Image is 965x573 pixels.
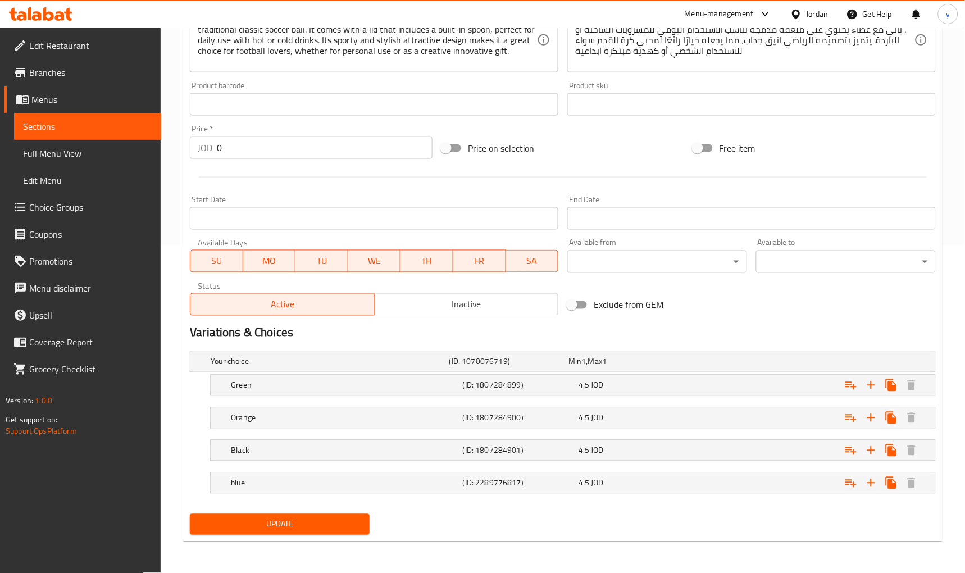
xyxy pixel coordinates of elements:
[902,473,922,493] button: Delete blue
[29,362,152,376] span: Grocery Checklist
[29,201,152,214] span: Choice Groups
[195,297,370,313] span: Active
[231,477,458,489] h5: blue
[4,221,161,248] a: Coupons
[23,120,152,133] span: Sections
[463,445,574,456] h5: (ID: 1807284901)
[31,93,152,106] span: Menus
[6,412,57,427] span: Get support on:
[29,228,152,241] span: Coupons
[248,253,292,270] span: MO
[4,329,161,356] a: Coverage Report
[902,440,922,461] button: Delete Black
[211,375,935,395] div: Expand
[902,375,922,395] button: Delete Green
[29,281,152,295] span: Menu disclaimer
[579,443,589,458] span: 4.5
[198,13,537,67] textarea: Unique special mug distinctive made of ceramic in shape designed to resemble a traditional classi...
[4,302,161,329] a: Upsell
[4,356,161,383] a: Grocery Checklist
[231,412,458,424] h5: Orange
[195,253,238,270] span: SU
[756,251,936,273] div: ​
[4,248,161,275] a: Promotions
[685,7,754,21] div: Menu-management
[458,253,502,270] span: FR
[463,412,574,424] h5: (ID: 1807284900)
[4,86,161,113] a: Menus
[29,254,152,268] span: Promotions
[567,93,936,116] input: Please enter product sku
[568,354,581,369] span: Min
[300,253,344,270] span: TU
[14,167,161,194] a: Edit Menu
[881,440,902,461] button: Clone new choice
[29,335,152,349] span: Coverage Report
[211,440,935,461] div: Expand
[881,375,902,395] button: Clone new choice
[198,141,212,154] p: JOD
[190,325,936,342] h2: Variations & Choices
[400,250,453,272] button: TH
[211,356,445,367] h5: Your choice
[582,354,586,369] span: 1
[861,473,881,493] button: Add new choice
[405,253,449,270] span: TH
[453,250,506,272] button: FR
[231,380,458,391] h5: Green
[353,253,397,270] span: WE
[591,411,604,425] span: JOD
[720,142,755,155] span: Free item
[190,352,935,372] div: Expand
[591,378,604,393] span: JOD
[295,250,348,272] button: TU
[881,408,902,428] button: Clone new choice
[14,140,161,167] a: Full Menu View
[591,476,604,490] span: JOD
[4,194,161,221] a: Choice Groups
[841,375,861,395] button: Add choice group
[841,408,861,428] button: Add choice group
[4,32,161,59] a: Edit Restaurant
[579,476,589,490] span: 4.5
[14,113,161,140] a: Sections
[861,408,881,428] button: Add new choice
[588,354,602,369] span: Max
[190,514,370,535] button: Update
[468,142,534,155] span: Price on selection
[946,8,950,20] span: y
[591,443,604,458] span: JOD
[348,250,401,272] button: WE
[374,293,558,316] button: Inactive
[211,408,935,428] div: Expand
[4,275,161,302] a: Menu disclaimer
[23,147,152,160] span: Full Menu View
[379,297,554,313] span: Inactive
[579,411,589,425] span: 4.5
[449,356,564,367] h5: (ID: 1070076719)
[23,174,152,187] span: Edit Menu
[211,473,935,493] div: Expand
[463,477,574,489] h5: (ID: 2289776817)
[861,375,881,395] button: Add new choice
[841,473,861,493] button: Add choice group
[506,250,559,272] button: SA
[575,13,914,67] textarea: كوب فريد مميز مصنوع من السيراميك، مصمم على شكل لتشبه كرة قدم تقليدية كلاسيكيه . يأتي مع غطاء يحتو...
[602,354,607,369] span: 1
[841,440,861,461] button: Add choice group
[463,380,574,391] h5: (ID: 1807284899)
[6,393,33,408] span: Version:
[35,393,52,408] span: 1.0.0
[190,293,374,316] button: Active
[217,137,433,159] input: Please enter price
[861,440,881,461] button: Add new choice
[243,250,296,272] button: MO
[29,308,152,322] span: Upsell
[199,517,361,531] span: Update
[594,298,663,312] span: Exclude from GEM
[567,251,747,273] div: ​
[511,253,554,270] span: SA
[6,424,77,438] a: Support.OpsPlatform
[231,445,458,456] h5: Black
[579,378,589,393] span: 4.5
